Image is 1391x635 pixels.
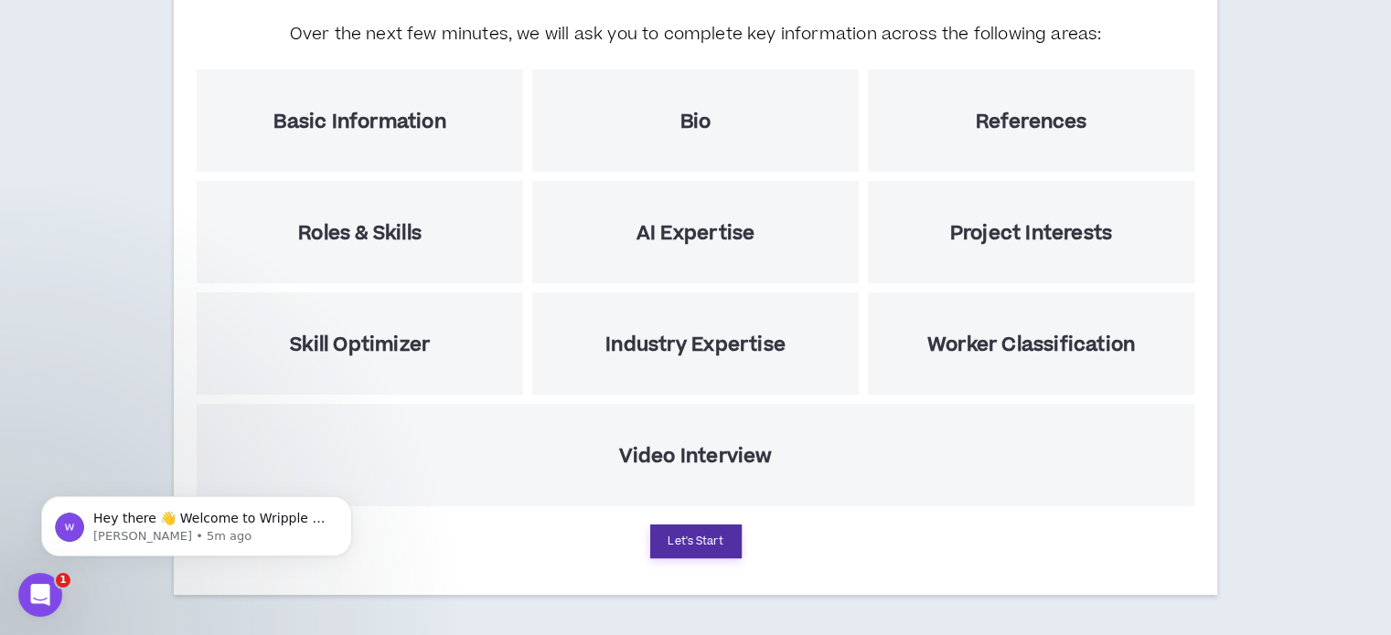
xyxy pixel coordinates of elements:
[290,22,1102,47] h5: Over the next few minutes, we will ask you to complete key information across the following areas:
[975,111,1086,133] h5: References
[619,445,773,468] h5: Video Interview
[290,333,430,356] h5: Skill Optimizer
[605,333,786,356] h5: Industry Expertise
[273,111,445,133] h5: Basic Information
[298,222,422,245] h5: Roles & Skills
[14,458,380,586] iframe: Intercom notifications message
[18,573,62,617] iframe: Intercom live chat
[56,573,70,587] span: 1
[927,333,1135,356] h5: Worker Classification
[637,222,754,245] h5: AI Expertise
[650,524,742,558] button: Let's Start
[950,222,1112,245] h5: Project Interests
[680,111,712,133] h5: Bio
